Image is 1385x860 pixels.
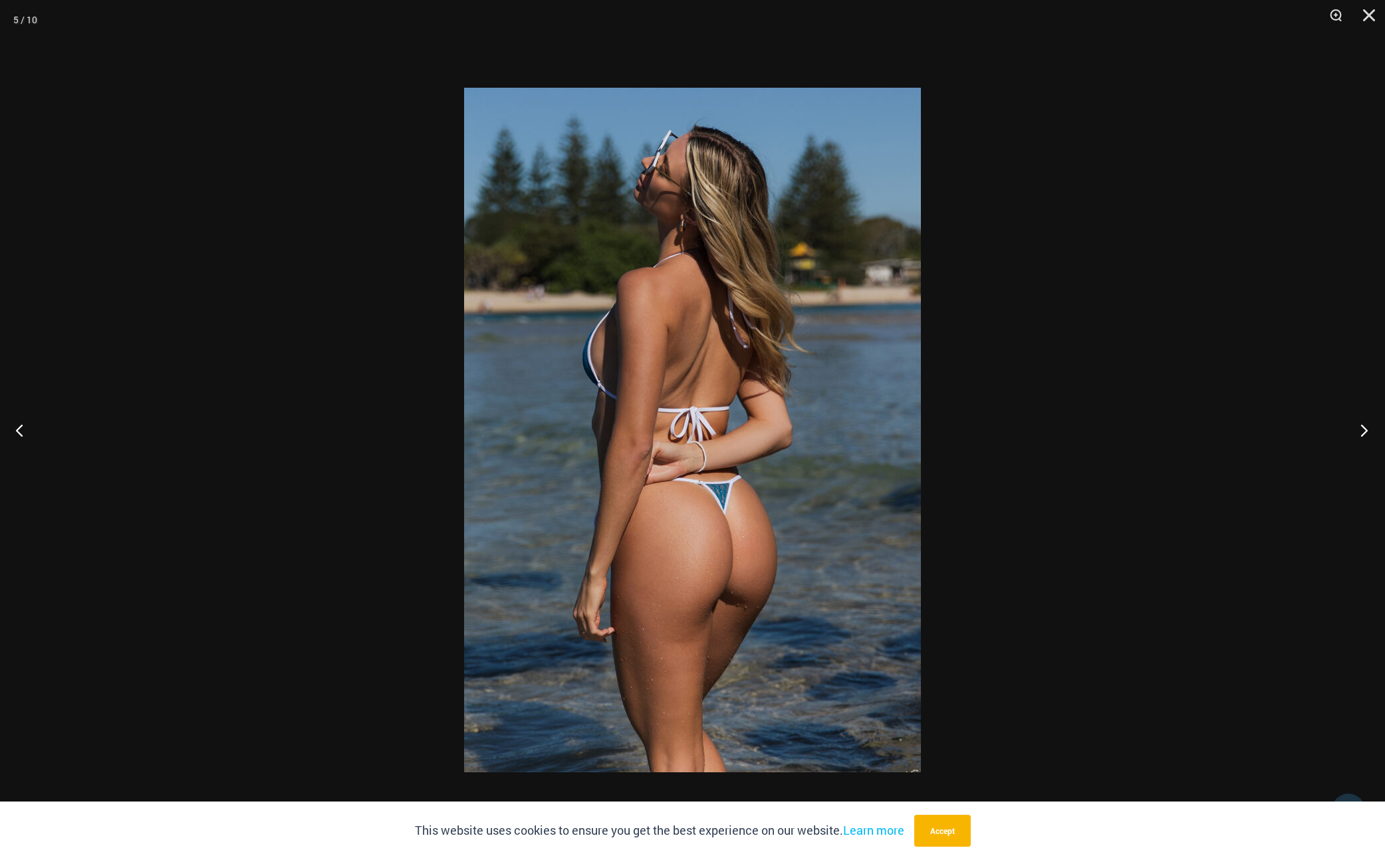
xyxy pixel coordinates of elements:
img: Waves Breaking Ocean 312 Top 456 Bottom 07 [464,88,921,772]
p: This website uses cookies to ensure you get the best experience on our website. [415,821,904,841]
button: Accept [914,815,971,847]
button: Next [1335,397,1385,463]
div: 5 / 10 [13,10,37,30]
a: Learn more [843,822,904,838]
